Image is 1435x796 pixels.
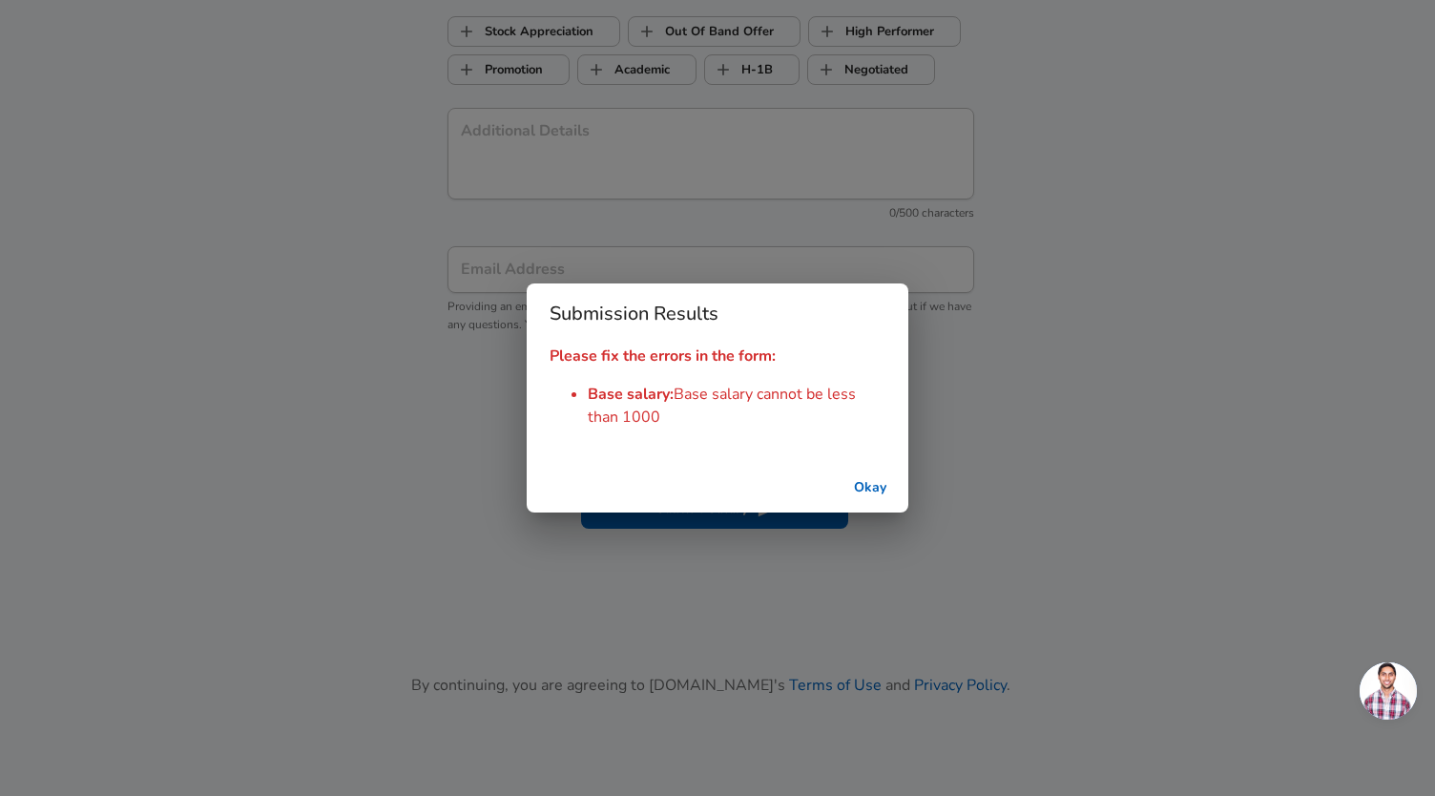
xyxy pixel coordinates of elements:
[588,384,674,405] span: Base salary :
[840,471,901,506] button: successful-submission-button
[588,384,856,428] span: Base salary cannot be less than 1000
[550,346,776,367] strong: Please fix the errors in the form:
[527,283,908,345] h2: Submission Results
[1360,662,1417,720] div: Open chat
